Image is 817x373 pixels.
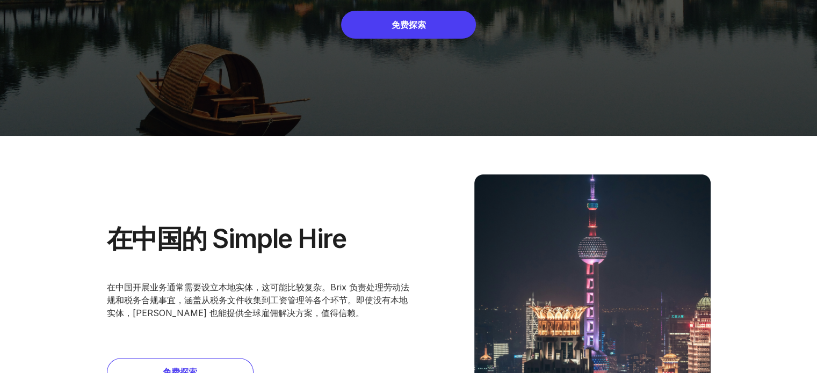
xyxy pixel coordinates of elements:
[107,223,182,254] font: 在中国
[392,19,426,30] font: 免费探索
[107,282,409,318] font: 这可能比较复杂。Brix 负责处理劳动法规和税务合规事宜，涵盖从税务文件收集到工资管理等各个环节。即使没有本地实体，[PERSON_NAME] 也能提供全球雇佣解决方案，值得信赖。
[107,282,262,292] font: 在中国开展业务通常需要设立本地实体，
[182,223,346,254] font: 的 Simple Hire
